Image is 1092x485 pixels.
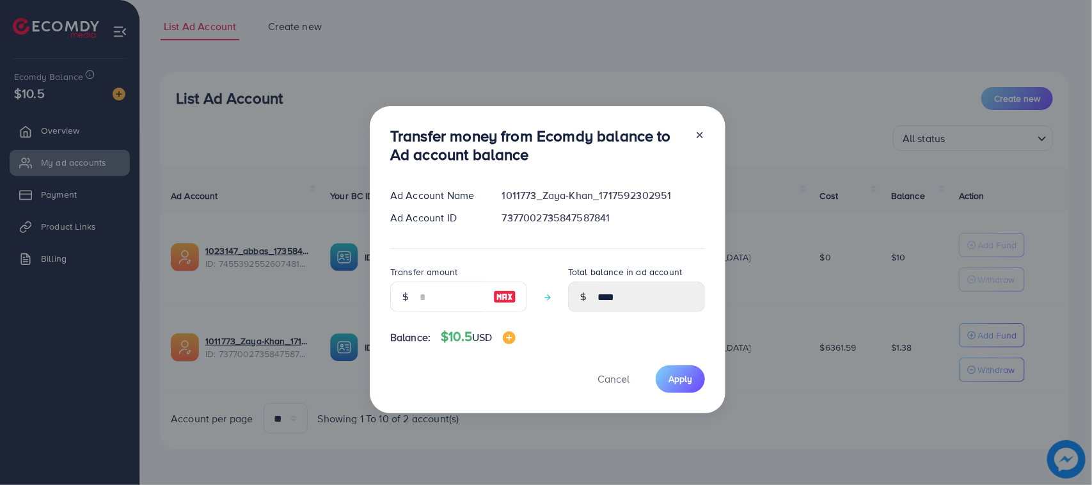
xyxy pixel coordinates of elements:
h4: $10.5 [441,329,515,345]
button: Cancel [582,365,645,393]
span: Apply [669,372,692,385]
img: image [503,331,516,344]
div: Ad Account ID [380,211,492,225]
button: Apply [656,365,705,393]
label: Transfer amount [390,266,457,278]
img: image [493,289,516,305]
div: Ad Account Name [380,188,492,203]
div: 1011773_Zaya-Khan_1717592302951 [492,188,715,203]
span: USD [472,330,492,344]
label: Total balance in ad account [568,266,682,278]
h3: Transfer money from Ecomdy balance to Ad account balance [390,127,684,164]
span: Balance: [390,330,431,345]
span: Cancel [597,372,629,386]
div: 7377002735847587841 [492,211,715,225]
